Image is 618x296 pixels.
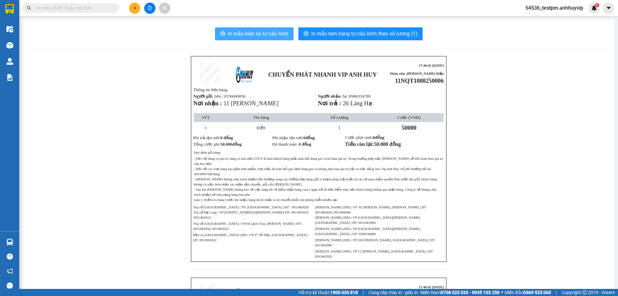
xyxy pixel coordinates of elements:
[330,290,358,295] strong: 1900 633 818
[419,64,444,67] span: 17:46:42 [DATE]
[407,72,444,75] span: [PERSON_NAME] Diệu
[299,142,312,147] span: 0 đồng
[315,205,426,224] span: [PERSON_NAME] (HN) | VP 65 [PERSON_NAME], [PERSON_NAME] | ĐT 0911863020, 0911806690 [PERSON_NAME]...
[501,291,503,294] span: ⚪️
[194,151,221,154] span: Quy định gửi hàng:
[305,135,315,140] span: đồng
[272,142,311,147] span: Đã thanh toán:
[419,285,444,289] span: 17:46:42 [DATE]
[338,125,341,130] span: 1
[303,135,305,140] span: 0
[253,115,269,120] span: Tên hàng
[6,26,13,33] img: warehouse-icon
[318,100,342,107] strong: Nơi trả :
[232,142,242,147] span: đồng
[345,141,401,147] strong: Tiền còn lại:
[523,290,551,295] strong: 0369 525 060
[144,3,155,14] button: file-add
[582,290,587,295] span: copyright
[603,3,614,14] button: caret-down
[315,250,433,258] span: [PERSON_NAME] (HN) | VP 11 [PERSON_NAME], [GEOGRAPHIC_DATA] | ĐT 0911863929
[349,94,371,99] span: 0986354789
[363,289,364,296] span: |
[202,115,210,120] span: STT
[224,100,279,107] span: 11 [PERSON_NAME]
[214,94,246,99] span: liên /
[369,289,419,296] span: Cung cấp máy in - giấy in:
[401,124,417,131] span: 50000
[193,135,233,140] span: Phí trả tận nơi:
[6,239,13,245] img: warehouse-icon
[228,30,288,38] span: In mẫu biên lai tự cấu hình
[257,125,266,130] span: kiện
[591,5,597,11] img: icon-new-feature
[268,71,377,78] strong: CHUYỂN PHÁT NHANH VIP ANH HUY
[162,6,167,10] span: aim
[205,125,207,130] span: 1
[220,135,233,140] span: 0 đồng
[398,115,421,120] span: Cước (VNĐ)
[147,6,152,10] span: file-add
[6,74,13,81] img: solution-icon
[343,100,372,107] span: 26 Láng Hạ
[556,289,557,296] span: |
[220,31,225,37] span: printer
[315,238,435,247] span: [PERSON_NAME] (HN) | VP 226 [PERSON_NAME], [GEOGRAPHIC_DATA] | ĐT: 0911863900
[318,94,342,99] strong: Người nhận:
[193,233,308,242] span: Bến xe [GEOGRAPHIC_DATA] (HP) | VP 97 Sở Dầu, [GEOGRAPHIC_DATA] | ĐT: 0911863022
[6,58,13,65] img: warehouse-icon
[129,3,140,14] button: plus
[159,3,170,14] button: aim
[374,141,401,147] span: 50.000 đồng
[420,289,500,296] span: Miền Nam
[298,27,423,40] button: printerIn mẫu tem hàng tự cấu hình theo số lượng (1)
[224,94,246,99] span: 0356849856
[193,100,222,107] strong: Nơi nhận :
[343,94,370,99] span: hà /
[272,135,315,140] span: Phí nhận tận nơi:
[194,157,443,202] span: - Đối với hàng có giá trị, hàng có hóa đơn GTGT đi kèm khách hàng phải tuân thủ đóng gói và kê kh...
[505,289,551,296] span: Miền Bắc
[193,205,309,219] span: Trụ sở [GEOGRAPHIC_DATA] | VP [GEOGRAPHIC_DATA] | ĐT : 0911863026 Trụ sở Hạ Long | VP [STREET_ADD...
[193,87,228,92] span: Thông tin đơn hàng
[596,3,598,7] span: 1
[193,222,302,231] span: Trụ sở [GEOGRAPHIC_DATA] | VP 68 Lạch Tray, [PERSON_NAME] | ĐT: 0911863934, 0911863932
[520,4,588,12] span: 54536_testpm.anhhuyvip
[35,5,111,12] input: Tìm tên, số ĐT hoặc mã đơn
[345,135,385,140] span: Cước phát sinh:
[6,42,13,49] img: warehouse-icon
[311,30,417,38] span: In mẫu tem hàng tự cấu hình theo số lượng (1)
[7,282,13,289] span: message
[595,3,599,7] sup: 1
[7,268,13,274] span: notification
[235,65,255,84] img: logo
[193,94,213,99] strong: Người gửi:
[215,27,294,40] button: printerIn mẫu biên lai tự cấu hình
[315,227,421,236] span: [PERSON_NAME] (HN) | VP [GEOGRAPHIC_DATA][PERSON_NAME], [GEOGRAPHIC_DATA] | ĐT: 0568166886
[220,142,232,147] span: 50.000
[7,253,13,260] span: question-circle
[375,135,385,140] span: đồng
[304,31,309,37] span: printer
[390,72,444,75] span: Nhân viên :
[330,115,348,120] span: Số Lượng
[606,5,612,11] span: caret-down
[5,4,14,14] img: logo-vxr
[133,6,137,10] span: plus
[27,6,31,10] span: search
[193,142,242,147] span: Tổng cước phí:
[395,77,444,84] span: 11NQT1008250006
[441,290,500,295] strong: 0708 023 035 - 0935 103 250
[299,289,358,296] span: Hỗ trợ kỹ thuật:
[373,135,375,140] span: 0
